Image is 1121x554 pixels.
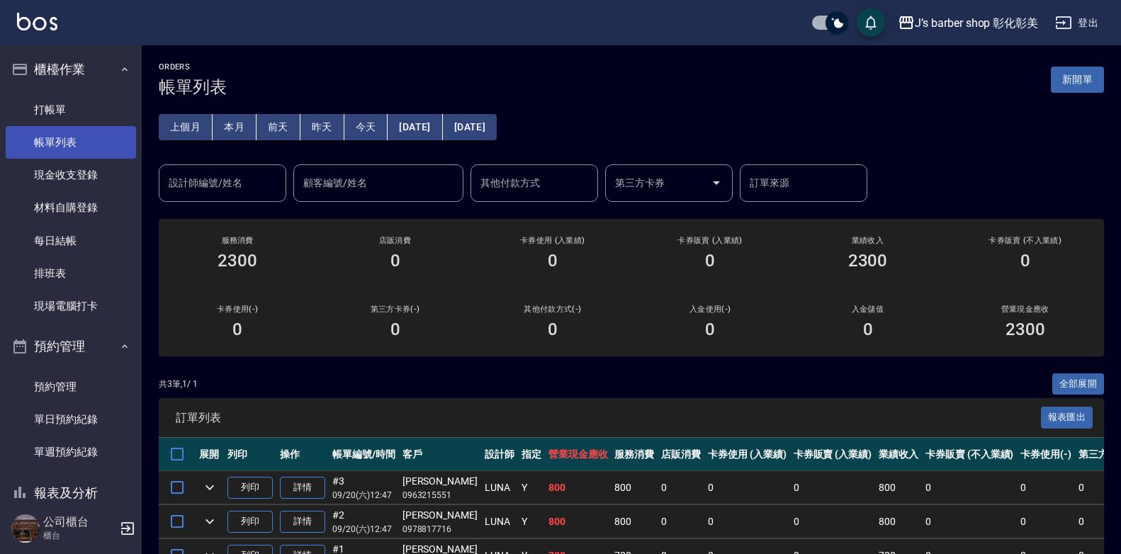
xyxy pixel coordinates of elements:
[6,126,136,159] a: 帳單列表
[892,9,1044,38] button: J’s barber shop 彰化彰美
[17,13,57,30] img: Logo
[648,305,772,314] h2: 入金使用(-)
[857,9,885,37] button: save
[611,471,658,504] td: 800
[332,489,395,502] p: 09/20 (六) 12:47
[443,114,497,140] button: [DATE]
[176,305,299,314] h2: 卡券使用(-)
[159,62,227,72] h2: ORDERS
[332,523,395,536] p: 09/20 (六) 12:47
[176,411,1041,425] span: 訂單列表
[344,114,388,140] button: 今天
[399,438,481,471] th: 客戶
[227,511,273,533] button: 列印
[388,114,442,140] button: [DATE]
[648,236,772,245] h2: 卡券販賣 (入業績)
[6,475,136,511] button: 報表及分析
[333,236,456,245] h2: 店販消費
[705,171,728,194] button: Open
[658,438,704,471] th: 店販消費
[199,477,220,498] button: expand row
[1020,251,1030,271] h3: 0
[545,505,612,538] td: 800
[704,505,790,538] td: 0
[6,94,136,126] a: 打帳單
[159,77,227,97] h3: 帳單列表
[481,438,518,471] th: 設計師
[11,514,40,543] img: Person
[232,320,242,339] h3: 0
[790,505,876,538] td: 0
[1005,320,1045,339] h3: 2300
[6,328,136,365] button: 預約管理
[922,471,1017,504] td: 0
[915,14,1038,32] div: J’s barber shop 彰化彰美
[329,438,399,471] th: 帳單編號/時間
[922,505,1017,538] td: 0
[705,320,715,339] h3: 0
[6,403,136,436] a: 單日預約紀錄
[875,438,922,471] th: 業績收入
[545,438,612,471] th: 營業現金應收
[199,511,220,532] button: expand row
[518,505,545,538] td: Y
[276,438,329,471] th: 操作
[1041,407,1093,429] button: 報表匯出
[329,505,399,538] td: #2
[704,471,790,504] td: 0
[491,305,614,314] h2: 其他付款方式(-)
[611,505,658,538] td: 800
[43,515,116,529] h5: 公司櫃台
[402,523,478,536] p: 0978817716
[280,477,325,499] a: 詳情
[390,320,400,339] h3: 0
[1017,471,1075,504] td: 0
[196,438,224,471] th: 展開
[329,471,399,504] td: #3
[1017,505,1075,538] td: 0
[863,320,873,339] h3: 0
[548,320,558,339] h3: 0
[159,114,213,140] button: 上個月
[257,114,300,140] button: 前天
[6,257,136,290] a: 排班表
[6,436,136,468] a: 單週預約紀錄
[402,489,478,502] p: 0963215551
[491,236,614,245] h2: 卡券使用 (入業績)
[218,251,257,271] h3: 2300
[1051,72,1104,86] a: 新開單
[390,251,400,271] h3: 0
[6,51,136,88] button: 櫃檯作業
[402,508,478,523] div: [PERSON_NAME]
[518,438,545,471] th: 指定
[964,305,1087,314] h2: 營業現金應收
[481,471,518,504] td: LUNA
[6,225,136,257] a: 每日結帳
[806,236,929,245] h2: 業績收入
[1051,67,1104,93] button: 新開單
[1049,10,1104,36] button: 登出
[790,438,876,471] th: 卡券販賣 (入業績)
[213,114,257,140] button: 本月
[790,471,876,504] td: 0
[402,474,478,489] div: [PERSON_NAME]
[300,114,344,140] button: 昨天
[705,251,715,271] h3: 0
[333,305,456,314] h2: 第三方卡券(-)
[481,505,518,538] td: LUNA
[159,378,198,390] p: 共 3 筆, 1 / 1
[1041,410,1093,424] a: 報表匯出
[227,477,273,499] button: 列印
[922,438,1017,471] th: 卡券販賣 (不入業績)
[875,471,922,504] td: 800
[704,438,790,471] th: 卡券使用 (入業績)
[518,471,545,504] td: Y
[1017,438,1075,471] th: 卡券使用(-)
[875,505,922,538] td: 800
[6,290,136,322] a: 現場電腦打卡
[1052,373,1105,395] button: 全部展開
[658,471,704,504] td: 0
[43,529,116,542] p: 櫃台
[658,505,704,538] td: 0
[6,191,136,224] a: 材料自購登錄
